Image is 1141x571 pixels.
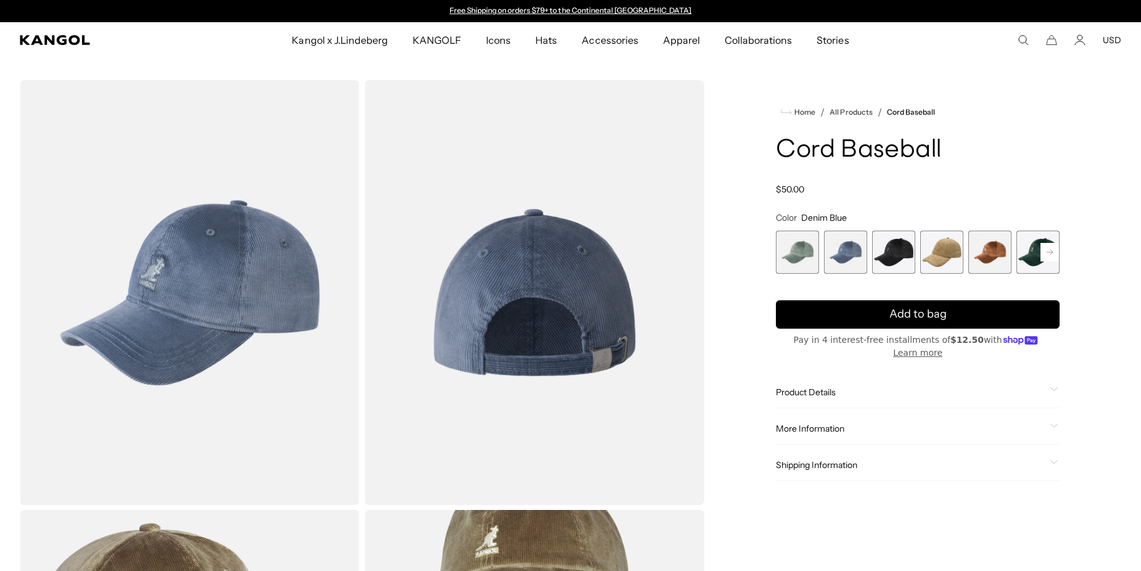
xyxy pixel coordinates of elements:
[815,105,825,120] li: /
[776,423,1045,434] span: More Information
[725,22,792,58] span: Collaborations
[400,22,474,58] a: KANGOLF
[1074,35,1085,46] a: Account
[651,22,712,58] a: Apparel
[292,22,388,58] span: Kangol x J.Lindeberg
[776,137,1060,164] h1: Cord Baseball
[872,231,915,274] div: 3 of 9
[781,107,815,118] a: Home
[776,459,1045,470] span: Shipping Information
[535,22,557,58] span: Hats
[872,231,915,274] label: Black
[663,22,700,58] span: Apparel
[776,300,1060,329] button: Add to bag
[712,22,804,58] a: Collaborations
[824,231,867,274] label: Denim Blue
[776,105,1060,120] nav: breadcrumbs
[443,6,698,16] div: 1 of 2
[968,231,1011,274] div: 5 of 9
[776,231,819,274] div: 1 of 9
[804,22,861,58] a: Stories
[968,231,1011,274] label: Wood
[1016,231,1060,274] label: Forrester
[920,231,963,274] div: 4 of 9
[413,22,461,58] span: KANGOLF
[20,80,360,505] img: color-denim-blue
[830,108,872,117] a: All Products
[1018,35,1029,46] summary: Search here
[279,22,400,58] a: Kangol x J.Lindeberg
[569,22,650,58] a: Accessories
[486,22,511,58] span: Icons
[920,231,963,274] label: Beige
[887,108,935,117] a: Cord Baseball
[1016,231,1060,274] div: 6 of 9
[889,306,947,322] span: Add to bag
[776,184,804,195] span: $50.00
[801,212,847,223] span: Denim Blue
[817,22,849,58] span: Stories
[20,35,193,45] a: Kangol
[873,105,882,120] li: /
[824,231,867,274] div: 2 of 9
[450,6,692,15] a: Free Shipping on orders $79+ to the Continental [GEOGRAPHIC_DATA]
[443,6,698,16] div: Announcement
[792,108,815,117] span: Home
[582,22,638,58] span: Accessories
[1046,35,1057,46] button: Cart
[1103,35,1121,46] button: USD
[365,80,704,505] img: color-denim-blue
[474,22,523,58] a: Icons
[776,231,819,274] label: Sage Green
[523,22,569,58] a: Hats
[776,212,797,223] span: Color
[776,387,1045,398] span: Product Details
[443,6,698,16] slideshow-component: Announcement bar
